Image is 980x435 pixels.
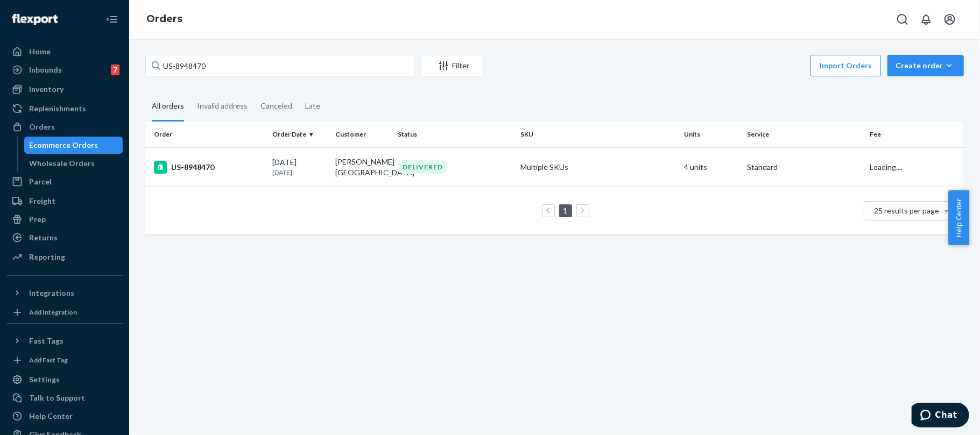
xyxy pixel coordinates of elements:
button: Open account menu [939,9,961,30]
div: Reporting [29,252,65,262]
div: Fast Tags [29,336,64,346]
th: Service [743,122,865,147]
input: Search orders [145,55,414,76]
button: Close Navigation [101,9,123,30]
div: Ecommerce Orders [30,140,98,151]
button: Open notifications [915,9,937,30]
a: Home [6,43,123,60]
a: Settings [6,371,123,388]
div: Late [305,92,320,120]
button: Filter [421,55,483,76]
div: Invalid address [197,92,248,120]
button: Integrations [6,284,123,302]
a: Replenishments [6,100,123,117]
th: Order [145,122,268,147]
p: Standard [747,162,861,173]
div: Wholesale Orders [30,158,95,169]
div: Prep [29,214,46,225]
th: Fee [865,122,964,147]
a: Inventory [6,81,123,98]
a: Parcel [6,173,123,190]
a: Returns [6,229,123,246]
button: Create order [887,55,964,76]
td: 4 units [680,147,743,187]
a: Orders [6,118,123,136]
p: [DATE] [272,168,327,177]
th: Status [393,122,516,147]
div: Create order [896,60,956,71]
div: Filter [421,60,483,71]
div: Settings [29,374,60,385]
button: Open Search Box [892,9,913,30]
th: Order Date [268,122,331,147]
th: SKU [517,122,680,147]
div: Talk to Support [29,393,85,403]
div: Orders [29,122,55,132]
a: Add Fast Tag [6,354,123,367]
div: US-8948470 [154,161,264,174]
div: Customer [335,130,390,139]
div: Home [29,46,51,57]
th: Units [680,122,743,147]
a: Ecommerce Orders [24,137,123,154]
a: Orders [146,13,182,25]
td: Multiple SKUs [517,147,680,187]
img: Flexport logo [12,14,58,25]
div: Help Center [29,411,73,422]
button: Talk to Support [6,389,123,407]
iframe: Opens a widget where you can chat to one of our agents [912,403,969,430]
a: Wholesale Orders [24,155,123,172]
a: Prep [6,211,123,228]
div: Inventory [29,84,64,95]
button: Fast Tags [6,332,123,350]
div: Add Fast Tag [29,355,68,365]
a: Help Center [6,408,123,425]
div: Returns [29,232,58,243]
button: Help Center [948,190,969,245]
div: Inbounds [29,65,62,75]
div: Freight [29,196,55,206]
a: Freight [6,192,123,210]
div: Add Integration [29,308,77,317]
ol: breadcrumbs [138,4,191,35]
div: [DATE] [272,157,327,177]
td: Loading.... [865,147,964,187]
div: DELIVERED [398,160,448,174]
a: Reporting [6,248,123,266]
a: Add Integration [6,306,123,319]
td: [PERSON_NAME][GEOGRAPHIC_DATA] [331,147,394,187]
div: Parcel [29,176,52,187]
div: Replenishments [29,103,86,114]
div: Integrations [29,288,74,298]
a: Page 1 is your current page [561,206,570,215]
div: 7 [111,65,119,75]
div: All orders [152,92,184,122]
a: Inbounds7 [6,61,123,79]
button: Import Orders [810,55,881,76]
span: 25 results per page [875,206,940,215]
div: Canceled [260,92,292,120]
